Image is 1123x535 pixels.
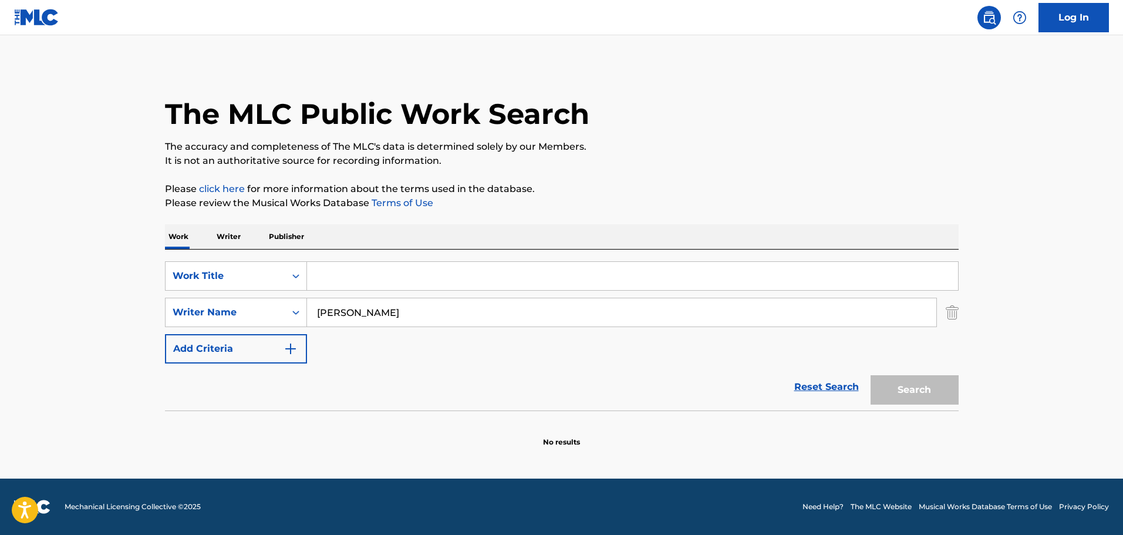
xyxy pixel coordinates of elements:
p: Please for more information about the terms used in the database. [165,182,959,196]
div: Writer Name [173,305,278,319]
a: Privacy Policy [1059,502,1109,512]
img: 9d2ae6d4665cec9f34b9.svg [284,342,298,356]
p: The accuracy and completeness of The MLC's data is determined solely by our Members. [165,140,959,154]
div: Work Title [173,269,278,283]
a: Public Search [977,6,1001,29]
a: Reset Search [788,374,865,400]
a: Need Help? [802,502,844,512]
img: Delete Criterion [946,298,959,327]
img: MLC Logo [14,9,59,26]
img: logo [14,500,50,514]
img: help [1013,11,1027,25]
p: No results [543,423,580,447]
a: Log In [1038,3,1109,32]
p: Work [165,224,192,249]
h1: The MLC Public Work Search [165,96,589,132]
button: Add Criteria [165,334,307,364]
a: Terms of Use [369,197,433,208]
span: Mechanical Licensing Collective © 2025 [65,502,201,512]
div: Help [1008,6,1031,29]
a: click here [199,183,245,194]
p: Please review the Musical Works Database [165,196,959,210]
img: search [982,11,996,25]
p: Writer [213,224,244,249]
a: The MLC Website [851,502,912,512]
p: Publisher [265,224,308,249]
p: It is not an authoritative source for recording information. [165,154,959,168]
a: Musical Works Database Terms of Use [919,502,1052,512]
form: Search Form [165,261,959,410]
